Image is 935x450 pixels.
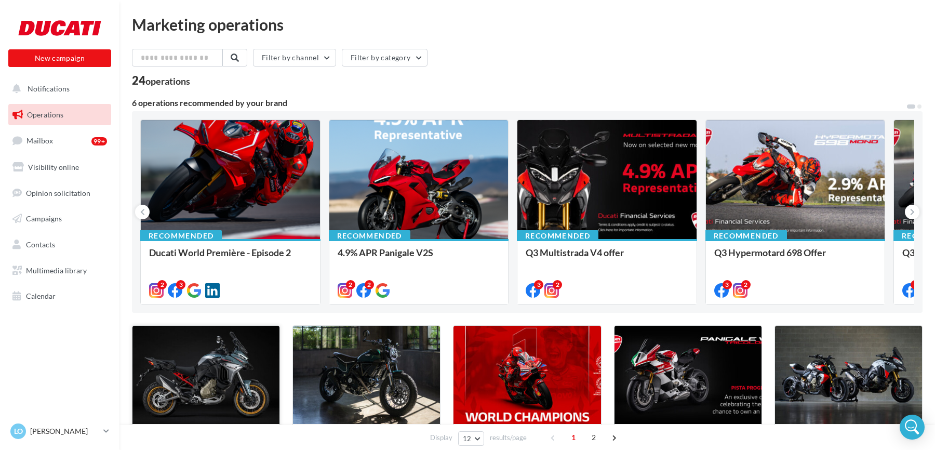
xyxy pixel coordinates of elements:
[6,78,109,100] button: Notifications
[565,429,582,446] span: 1
[253,49,336,67] button: Filter by channel
[91,137,107,145] div: 99+
[26,292,56,300] span: Calendar
[6,285,113,307] a: Calendar
[30,426,99,436] p: [PERSON_NAME]
[6,104,113,126] a: Operations
[149,247,312,268] div: Ducati World Première - Episode 2
[14,426,23,436] span: LO
[329,230,410,242] div: Recommended
[6,234,113,256] a: Contacts
[741,280,751,289] div: 2
[342,49,428,67] button: Filter by category
[490,433,527,443] span: results/page
[132,17,923,32] div: Marketing operations
[6,182,113,204] a: Opinion solicitation
[534,280,543,289] div: 3
[723,280,732,289] div: 3
[140,230,222,242] div: Recommended
[8,421,111,441] a: LO [PERSON_NAME]
[6,260,113,282] a: Multimedia library
[585,429,602,446] span: 2
[6,208,113,230] a: Campaigns
[365,280,374,289] div: 2
[157,280,167,289] div: 2
[132,99,906,107] div: 6 operations recommended by your brand
[145,76,190,86] div: operations
[705,230,787,242] div: Recommended
[714,247,877,268] div: Q3 Hypermotard 698 Offer
[911,280,920,289] div: 3
[27,110,63,119] span: Operations
[132,75,190,86] div: 24
[26,188,90,197] span: Opinion solicitation
[526,247,688,268] div: Q3 Multistrada V4 offer
[6,156,113,178] a: Visibility online
[26,240,55,249] span: Contacts
[6,129,113,152] a: Mailbox99+
[28,163,79,171] span: Visibility online
[430,433,452,443] span: Display
[346,280,355,289] div: 2
[8,49,111,67] button: New campaign
[26,266,87,275] span: Multimedia library
[463,434,472,443] span: 12
[553,280,562,289] div: 2
[26,214,62,223] span: Campaigns
[26,136,53,145] span: Mailbox
[28,84,70,93] span: Notifications
[517,230,598,242] div: Recommended
[176,280,185,289] div: 3
[338,247,500,268] div: 4.9% APR Panigale V2S
[900,415,925,440] div: Open Intercom Messenger
[458,431,485,446] button: 12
